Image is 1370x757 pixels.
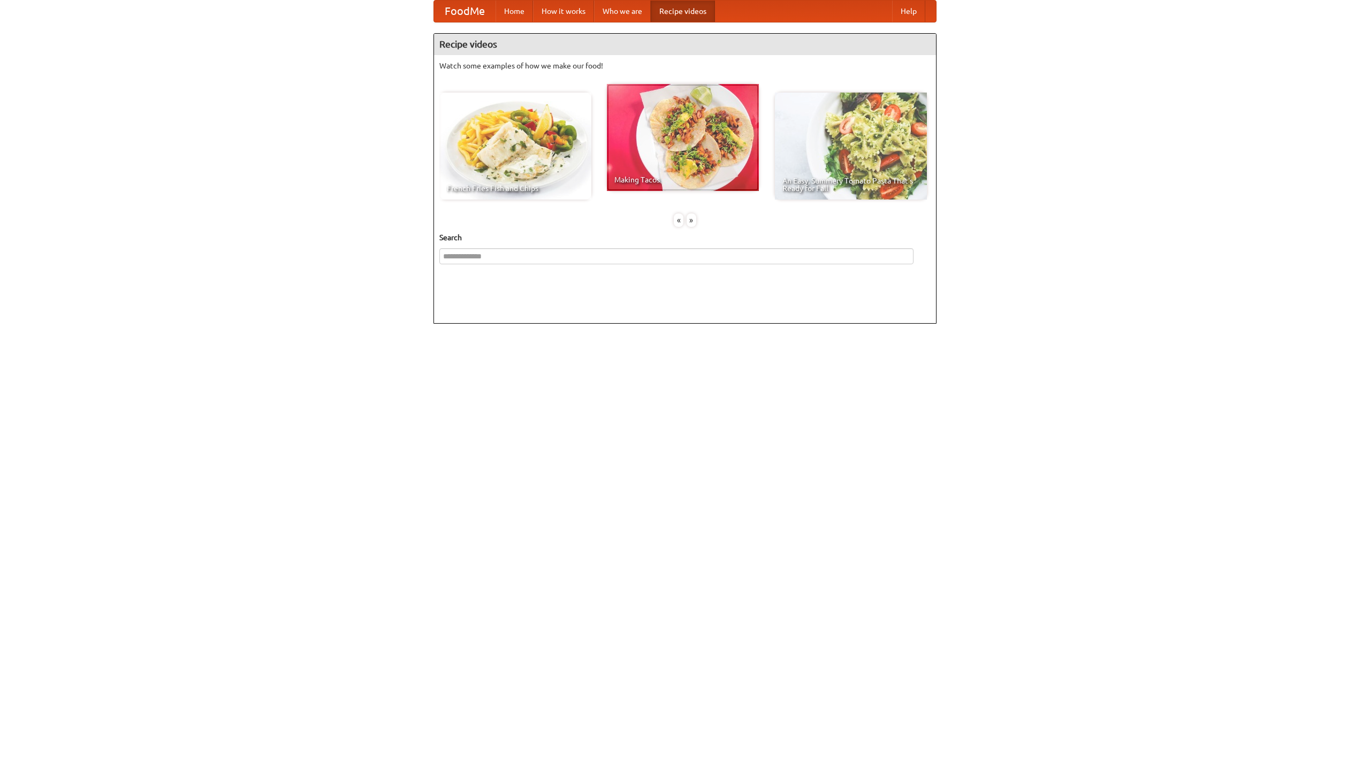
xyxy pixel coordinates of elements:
[439,93,591,200] a: French Fries Fish and Chips
[614,176,751,183] span: Making Tacos
[434,34,936,55] h4: Recipe videos
[594,1,651,22] a: Who we are
[439,60,931,71] p: Watch some examples of how we make our food!
[439,232,931,243] h5: Search
[687,213,696,227] div: »
[782,177,919,192] span: An Easy, Summery Tomato Pasta That's Ready for Fall
[651,1,715,22] a: Recipe videos
[496,1,533,22] a: Home
[434,1,496,22] a: FoodMe
[674,213,683,227] div: «
[447,185,584,192] span: French Fries Fish and Chips
[607,84,759,191] a: Making Tacos
[533,1,594,22] a: How it works
[775,93,927,200] a: An Easy, Summery Tomato Pasta That's Ready for Fall
[892,1,925,22] a: Help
